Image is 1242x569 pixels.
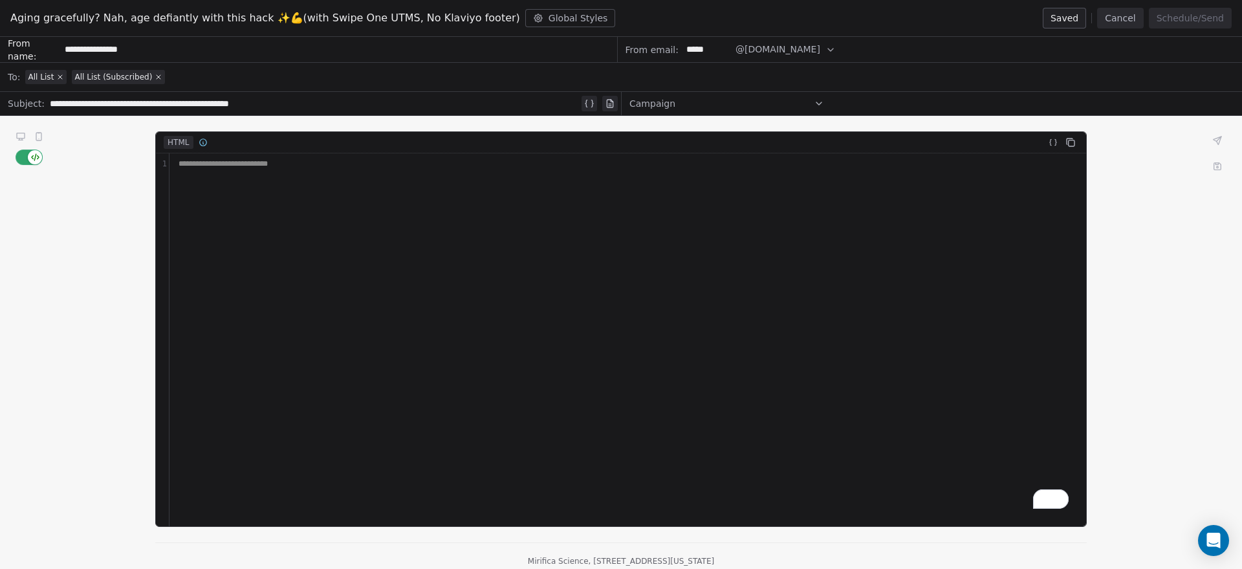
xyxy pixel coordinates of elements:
[74,72,152,82] span: All List (Subscribed)
[156,159,169,170] div: 1
[8,37,60,63] span: From name:
[629,97,675,110] span: Campaign
[525,9,616,27] button: Global Styles
[10,10,520,26] span: Aging gracefully? Nah, age defiantly with this hack ✨💪(with Swipe One UTMS, No Klaviyo footer)
[626,43,679,56] span: From email:
[1198,525,1229,556] div: Open Intercom Messenger
[28,72,54,82] span: All List
[735,43,820,56] span: @[DOMAIN_NAME]
[8,97,45,114] span: Subject:
[164,136,193,149] span: HTML
[169,153,1086,526] div: To enrich screen reader interactions, please activate Accessibility in Grammarly extension settings
[1043,8,1086,28] button: Saved
[8,71,20,84] span: To:
[1149,8,1232,28] button: Schedule/Send
[1097,8,1143,28] button: Cancel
